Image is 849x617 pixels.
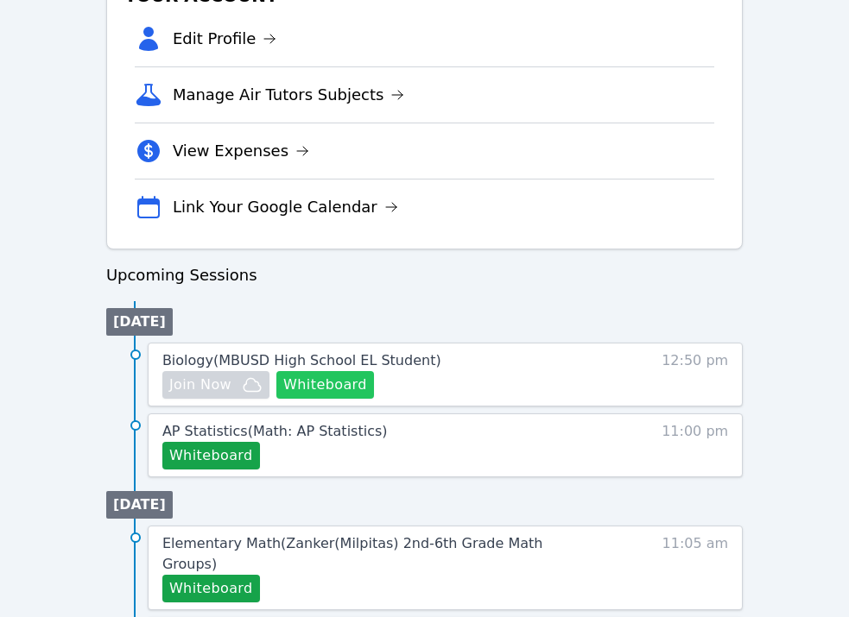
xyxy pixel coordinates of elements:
[162,352,441,368] span: Biology ( MBUSD High School EL Student )
[662,533,729,602] span: 11:05 am
[662,421,728,469] span: 11:00 pm
[173,27,277,51] a: Edit Profile
[162,575,260,602] button: Whiteboard
[169,375,231,395] span: Join Now
[162,535,543,572] span: Elementary Math ( Zanker(Milpitas) 2nd-6th Grade Math Groups )
[162,442,260,469] button: Whiteboard
[106,308,173,336] li: [DATE]
[162,371,269,399] button: Join Now
[106,263,743,287] h3: Upcoming Sessions
[276,371,374,399] button: Whiteboard
[173,139,309,163] a: View Expenses
[162,421,388,442] a: AP Statistics(Math: AP Statistics)
[173,83,405,107] a: Manage Air Tutors Subjects
[162,533,586,575] a: Elementary Math(Zanker(Milpitas) 2nd-6th Grade Math Groups)
[662,350,728,399] span: 12:50 pm
[162,350,441,371] a: Biology(MBUSD High School EL Student)
[162,423,388,439] span: AP Statistics ( Math: AP Statistics )
[106,491,173,519] li: [DATE]
[173,195,398,219] a: Link Your Google Calendar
